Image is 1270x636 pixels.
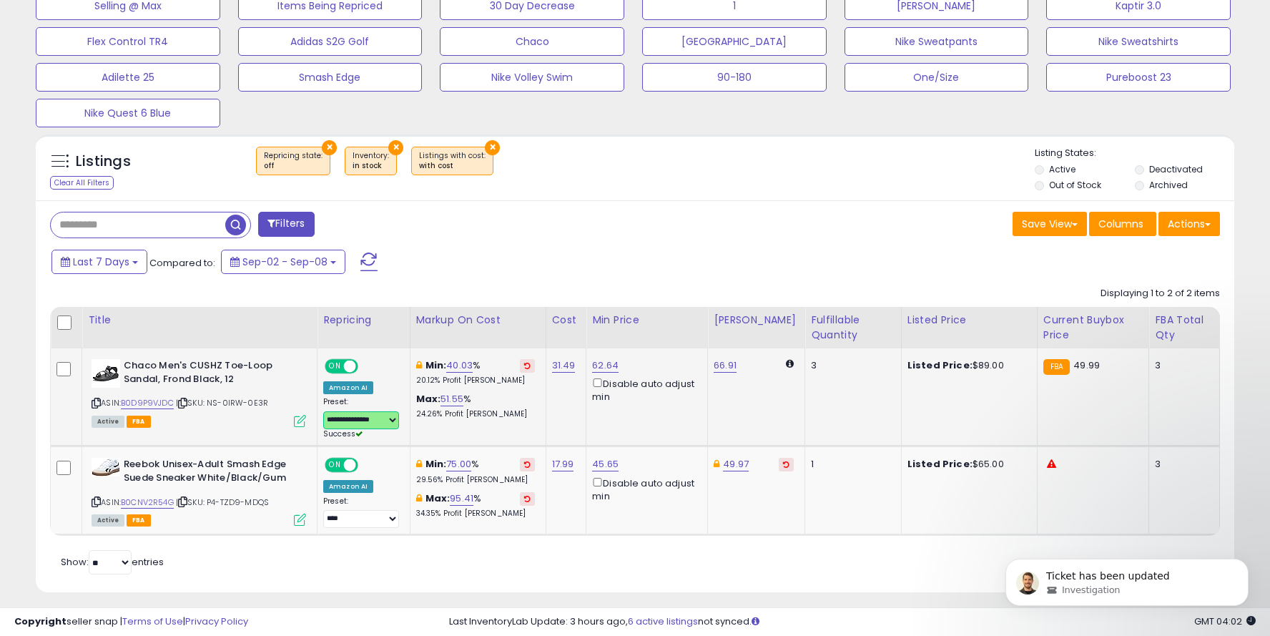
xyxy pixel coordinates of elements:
[1035,147,1234,160] p: Listing States:
[92,359,120,388] img: 41S8pai9b5L._SL40_.jpg
[36,27,220,56] button: Flex Control TR4
[76,152,131,172] h5: Listings
[524,495,531,502] i: Revert to store-level Max Markup
[242,255,328,269] span: Sep-02 - Sep-08
[36,99,220,127] button: Nike Quest 6 Blue
[238,63,423,92] button: Smash Edge
[1046,27,1231,56] button: Nike Sweatshirts
[845,27,1029,56] button: Nike Sweatpants
[907,358,973,372] b: Listed Price:
[811,458,890,471] div: 1
[642,27,827,56] button: [GEOGRAPHIC_DATA]
[1158,212,1220,236] button: Actions
[811,359,890,372] div: 3
[92,458,306,524] div: ASIN:
[416,376,535,386] p: 20.12% Profit [PERSON_NAME]
[786,359,794,368] i: Calculated using Dynamic Max Price.
[221,250,345,274] button: Sep-02 - Sep-08
[552,457,574,471] a: 17.99
[446,457,471,471] a: 75.00
[440,63,624,92] button: Nike Volley Swim
[416,409,535,419] p: 24.26% Profit [PERSON_NAME]
[416,359,535,386] div: %
[440,27,624,56] button: Chaco
[485,140,500,155] button: ×
[127,416,151,428] span: FBA
[416,459,422,469] i: This overrides the store level min markup for this listing
[326,361,344,373] span: ON
[323,313,404,328] div: Repricing
[92,514,124,527] span: All listings currently available for purchase on Amazon
[388,140,403,155] button: ×
[323,480,373,493] div: Amazon AI
[50,176,114,190] div: Clear All Filters
[14,615,248,629] div: seller snap | |
[419,150,486,172] span: Listings with cost :
[416,393,535,419] div: %
[1098,217,1143,231] span: Columns
[907,458,1026,471] div: $65.00
[322,140,337,155] button: ×
[353,161,389,171] div: in stock
[416,492,535,519] div: %
[907,359,1026,372] div: $89.00
[425,491,451,505] b: Max:
[73,255,129,269] span: Last 7 Days
[1089,212,1156,236] button: Columns
[1155,313,1214,343] div: FBA Total Qty
[907,313,1031,328] div: Listed Price
[264,150,323,172] span: Repricing state :
[552,313,581,328] div: Cost
[714,358,737,373] a: 66.91
[326,459,344,471] span: ON
[92,359,306,426] div: ASIN:
[440,392,463,406] a: 51.55
[592,457,619,471] a: 45.65
[1149,179,1188,191] label: Archived
[61,555,164,569] span: Show: entries
[88,313,311,328] div: Title
[1073,358,1100,372] span: 49.99
[1046,63,1231,92] button: Pureboost 23
[121,397,174,409] a: B0D9P9VJDC
[92,458,120,476] img: 41+ZzEvUa3L._SL40_.jpg
[238,27,423,56] button: Adidas S2G Golf
[1043,313,1143,343] div: Current Buybox Price
[185,615,248,628] a: Privacy Policy
[592,475,696,503] div: Disable auto adjust min
[149,256,215,270] span: Compared to:
[592,313,702,328] div: Min Price
[907,457,973,471] b: Listed Price:
[552,358,576,373] a: 31.49
[1155,458,1209,471] div: 3
[783,461,789,468] i: Revert to store-level Dynamic Max Price
[1013,212,1087,236] button: Save View
[984,529,1270,629] iframe: Intercom notifications message
[642,63,827,92] button: 90-180
[356,459,379,471] span: OFF
[1049,163,1075,175] label: Active
[323,496,399,529] div: Preset:
[1049,179,1101,191] label: Out of Stock
[36,63,220,92] button: Adilette 25
[450,491,473,506] a: 95.41
[124,458,297,488] b: Reebok Unisex-Adult Smash Edge Suede Sneaker White/Black/Gum
[449,615,1256,629] div: Last InventoryLab Update: 3 hours ago, not synced.
[592,376,696,403] div: Disable auto adjust min
[410,307,546,348] th: The percentage added to the cost of goods (COGS) that forms the calculator for Min & Max prices.
[592,358,619,373] a: 62.64
[1149,163,1203,175] label: Deactivated
[323,397,399,439] div: Preset:
[1043,359,1070,375] small: FBA
[127,514,151,527] span: FBA
[416,509,535,519] p: 34.35% Profit [PERSON_NAME]
[524,362,531,369] i: Revert to store-level Min Markup
[176,397,268,408] span: | SKU: NS-0IRW-0E3R
[425,358,447,372] b: Min:
[416,458,535,484] div: %
[1155,359,1209,372] div: 3
[714,313,799,328] div: [PERSON_NAME]
[92,416,124,428] span: All listings currently available for purchase on Amazon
